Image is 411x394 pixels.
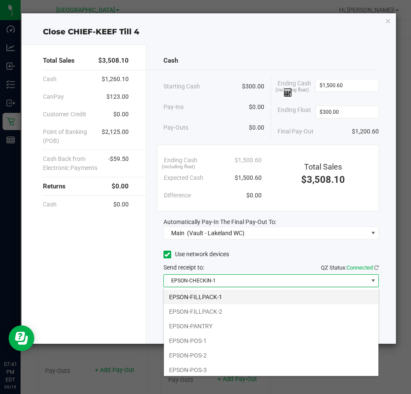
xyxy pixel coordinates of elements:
[102,127,129,145] span: $2,125.00
[278,127,314,136] span: Final Pay-Out
[43,200,57,209] span: Cash
[352,127,379,136] span: $1,200.60
[102,75,129,84] span: $1,260.10
[164,191,191,200] span: Difference
[113,200,129,209] span: $0.00
[275,87,309,94] span: (including float)
[187,230,245,236] span: (Vault - Lakeland WC)
[347,264,373,271] span: Connected
[164,275,368,287] span: EPSON-CHECKIN-1
[163,264,204,271] span: Send receipt to:
[112,182,129,191] span: $0.00
[163,56,178,66] span: Cash
[164,348,378,363] li: EPSON-POS-2
[21,26,396,38] div: Close CHIEF-KEEF Till 4
[249,103,264,112] span: $0.00
[43,127,102,145] span: Point of Banking (POB)
[9,325,34,351] iframe: Resource center
[246,191,262,200] span: $0.00
[43,92,64,101] span: CanPay
[278,106,311,118] span: Ending Float
[164,156,197,165] span: Ending Cash
[163,123,188,132] span: Pay-Outs
[43,56,75,66] span: Total Sales
[43,110,86,119] span: Customer Credit
[242,82,264,91] span: $300.00
[43,75,57,84] span: Cash
[301,174,345,185] span: $3,508.10
[163,218,276,225] span: Automatically Pay-In The Final Pay-Out To:
[106,92,129,101] span: $123.00
[164,363,378,377] li: EPSON-POS-3
[113,110,129,119] span: $0.00
[278,79,315,97] span: Ending Cash
[43,177,129,196] div: Returns
[164,319,378,333] li: EPSON-PANTRY
[249,123,264,132] span: $0.00
[108,155,129,173] span: -$59.50
[163,250,229,259] label: Use network devices
[304,162,342,171] span: Total Sales
[164,333,378,348] li: EPSON-POS-1
[43,155,108,173] span: Cash Back from Electronic Payments
[235,156,262,165] span: $1,500.60
[98,56,129,66] span: $3,508.10
[162,164,195,171] span: (including float)
[163,103,184,112] span: Pay-Ins
[321,264,379,271] span: QZ Status:
[164,173,203,182] span: Expected Cash
[164,304,378,319] li: EPSON-FILLPACK-2
[235,173,262,182] span: $1,500.60
[164,290,378,304] li: EPSON-FILLPACK-1
[163,82,200,91] span: Starting Cash
[171,230,184,236] span: Main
